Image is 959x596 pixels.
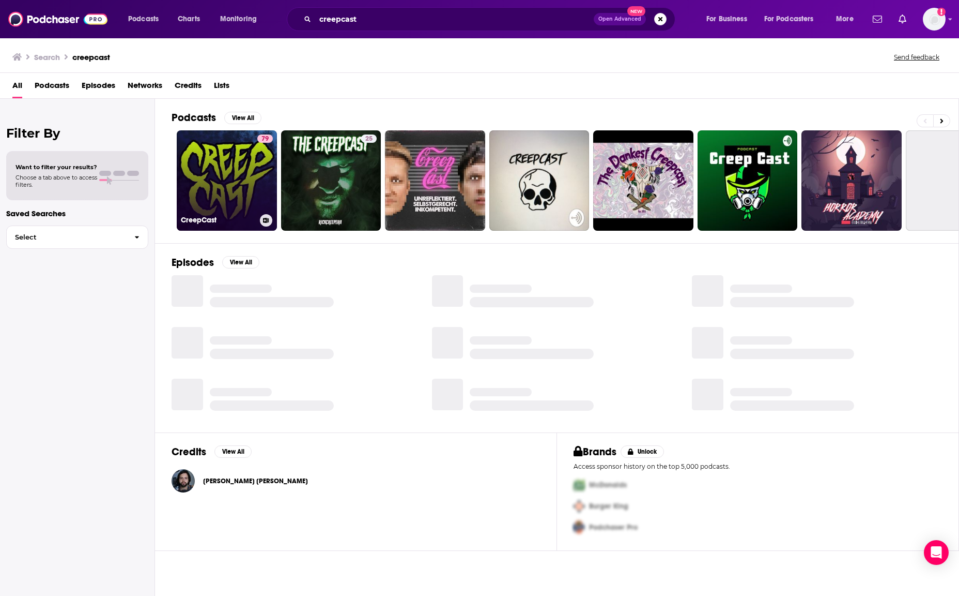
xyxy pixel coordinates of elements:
[203,477,308,485] span: [PERSON_NAME] [PERSON_NAME]
[203,477,308,485] a: Isaiah Mark Nichols
[172,465,540,498] button: Isaiah Mark NicholsIsaiah Mark Nichols
[706,12,747,26] span: For Business
[924,540,949,565] div: Open Intercom Messenger
[6,226,148,249] button: Select
[172,256,259,269] a: EpisodesView All
[297,7,685,31] div: Search podcasts, credits, & more...
[569,496,589,517] img: Second Pro Logo
[172,445,252,458] a: CreditsView All
[315,11,594,27] input: Search podcasts, credits, & more...
[574,463,942,470] p: Access sponsor history on the top 5,000 podcasts.
[589,481,627,489] span: McDonalds
[764,12,814,26] span: For Podcasters
[869,10,886,28] a: Show notifications dropdown
[627,6,646,16] span: New
[171,11,206,27] a: Charts
[891,53,942,62] button: Send feedback
[923,8,946,31] button: Show profile menu
[361,135,377,143] a: 25
[82,77,115,98] a: Episodes
[224,112,261,124] button: View All
[178,12,200,26] span: Charts
[894,10,910,28] a: Show notifications dropdown
[757,11,829,27] button: open menu
[128,12,159,26] span: Podcasts
[257,135,273,143] a: 79
[175,77,202,98] a: Credits
[937,8,946,16] svg: Add a profile image
[172,111,216,124] h2: Podcasts
[7,234,126,241] span: Select
[923,8,946,31] span: Logged in as Goodboy8
[172,469,195,493] img: Isaiah Mark Nichols
[35,77,69,98] a: Podcasts
[128,77,162,98] a: Networks
[8,9,107,29] img: Podchaser - Follow, Share and Rate Podcasts
[172,256,214,269] h2: Episodes
[829,11,867,27] button: open menu
[213,11,270,27] button: open menu
[574,445,616,458] h2: Brands
[589,502,628,511] span: Burger King
[699,11,760,27] button: open menu
[214,445,252,458] button: View All
[598,17,641,22] span: Open Advanced
[214,77,229,98] a: Lists
[12,77,22,98] a: All
[34,52,60,62] h3: Search
[172,445,206,458] h2: Credits
[365,134,373,144] span: 25
[177,130,277,231] a: 79CreepCast
[16,163,97,171] span: Want to filter your results?
[220,12,257,26] span: Monitoring
[222,256,259,269] button: View All
[172,111,261,124] a: PodcastsView All
[569,474,589,496] img: First Pro Logo
[6,208,148,218] p: Saved Searches
[621,445,664,458] button: Unlock
[923,8,946,31] img: User Profile
[569,517,589,538] img: Third Pro Logo
[72,52,110,62] h3: creepcast
[121,11,172,27] button: open menu
[261,134,269,144] span: 79
[181,216,256,225] h3: CreepCast
[836,12,854,26] span: More
[281,130,381,231] a: 25
[6,126,148,141] h2: Filter By
[589,523,638,532] span: Podchaser Pro
[594,13,646,25] button: Open AdvancedNew
[16,174,97,188] span: Choose a tab above to access filters.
